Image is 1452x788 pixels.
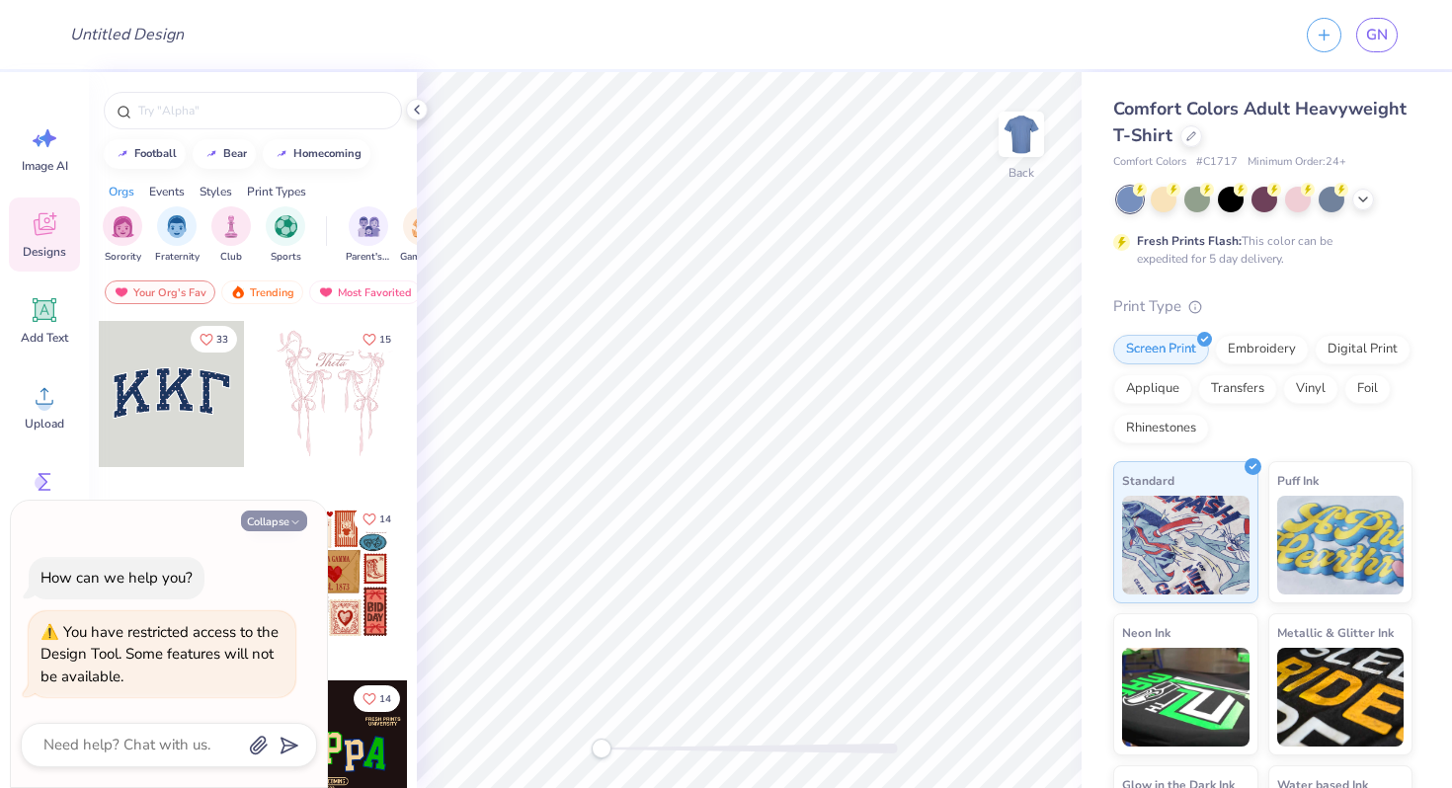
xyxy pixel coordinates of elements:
span: Designs [23,244,66,260]
div: Styles [200,183,232,200]
span: Standard [1122,470,1174,491]
img: Sorority Image [112,215,134,238]
span: 14 [379,514,391,524]
span: 33 [216,335,228,345]
div: Transfers [1198,374,1277,404]
button: filter button [400,206,445,265]
div: Print Types [247,183,306,200]
img: Fraternity Image [166,215,188,238]
div: filter for Game Day [400,206,445,265]
span: Fraternity [155,250,200,265]
span: Comfort Colors [1113,154,1186,171]
img: Club Image [220,215,242,238]
button: Collapse [241,511,307,531]
a: GN [1356,18,1398,52]
div: Digital Print [1315,335,1411,364]
span: 14 [379,694,391,704]
img: Standard [1122,496,1250,594]
div: Print Type [1113,295,1412,318]
div: homecoming [293,148,362,159]
div: Orgs [109,183,134,200]
div: filter for Sorority [103,206,142,265]
button: Like [354,326,400,353]
span: Puff Ink [1277,470,1319,491]
img: Back [1002,115,1041,154]
button: filter button [266,206,305,265]
span: # C1717 [1196,154,1238,171]
img: trend_line.gif [115,148,130,160]
div: Rhinestones [1113,414,1209,443]
span: 15 [379,335,391,345]
img: Parent's Weekend Image [358,215,380,238]
span: Sorority [105,250,141,265]
div: bear [223,148,247,159]
img: most_fav.gif [318,285,334,299]
span: GN [1366,24,1388,46]
img: Neon Ink [1122,648,1250,747]
button: homecoming [263,139,370,169]
div: Foil [1344,374,1391,404]
button: filter button [346,206,391,265]
img: Game Day Image [412,215,435,238]
img: Puff Ink [1277,496,1405,594]
button: football [104,139,186,169]
span: Game Day [400,250,445,265]
div: Embroidery [1215,335,1309,364]
button: filter button [103,206,142,265]
input: Try "Alpha" [136,101,389,120]
span: Sports [271,250,301,265]
img: trend_line.gif [203,148,219,160]
div: Vinyl [1283,374,1338,404]
div: filter for Parent's Weekend [346,206,391,265]
div: football [134,148,177,159]
img: trending.gif [230,285,246,299]
div: Screen Print [1113,335,1209,364]
span: Metallic & Glitter Ink [1277,622,1394,643]
img: Sports Image [275,215,297,238]
button: filter button [155,206,200,265]
div: You have restricted access to the Design Tool. Some features will not be available. [40,622,279,686]
button: Like [354,685,400,712]
span: Comfort Colors Adult Heavyweight T-Shirt [1113,97,1407,147]
div: filter for Fraternity [155,206,200,265]
span: Parent's Weekend [346,250,391,265]
div: Back [1008,164,1034,182]
div: filter for Sports [266,206,305,265]
div: Trending [221,280,303,304]
button: Like [354,506,400,532]
span: Club [220,250,242,265]
div: This color can be expedited for 5 day delivery. [1137,232,1380,268]
button: filter button [211,206,251,265]
div: Accessibility label [592,739,611,758]
div: How can we help you? [40,568,193,588]
div: Events [149,183,185,200]
img: most_fav.gif [114,285,129,299]
input: Untitled Design [54,15,200,54]
button: bear [193,139,256,169]
span: Add Text [21,330,68,346]
div: Applique [1113,374,1192,404]
strong: Fresh Prints Flash: [1137,233,1242,249]
div: Most Favorited [309,280,421,304]
span: Upload [25,416,64,432]
img: Metallic & Glitter Ink [1277,648,1405,747]
button: Like [191,326,237,353]
span: Minimum Order: 24 + [1248,154,1346,171]
div: Your Org's Fav [105,280,215,304]
div: filter for Club [211,206,251,265]
span: Image AI [22,158,68,174]
span: Neon Ink [1122,622,1170,643]
img: trend_line.gif [274,148,289,160]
